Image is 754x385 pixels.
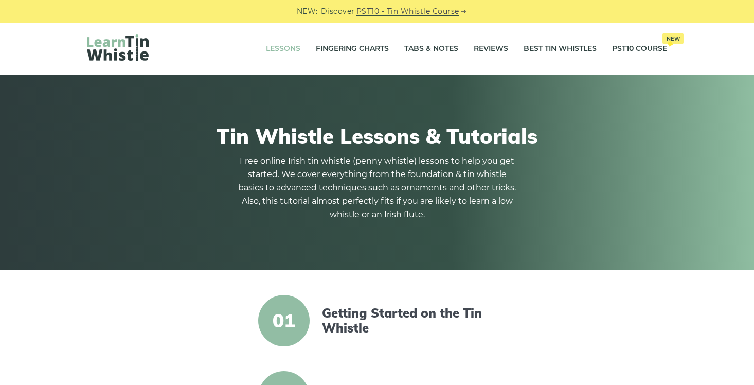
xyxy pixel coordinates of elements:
a: PST10 CourseNew [612,36,667,62]
h1: Tin Whistle Lessons & Tutorials [87,124,667,148]
a: Fingering Charts [316,36,389,62]
a: Best Tin Whistles [524,36,597,62]
a: Reviews [474,36,508,62]
a: Getting Started on the Tin Whistle [322,306,499,336]
p: Free online Irish tin whistle (penny whistle) lessons to help you get started. We cover everythin... [238,154,516,221]
span: New [662,33,684,44]
img: LearnTinWhistle.com [87,34,149,61]
a: Lessons [266,36,300,62]
span: 01 [258,295,310,346]
a: Tabs & Notes [404,36,458,62]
